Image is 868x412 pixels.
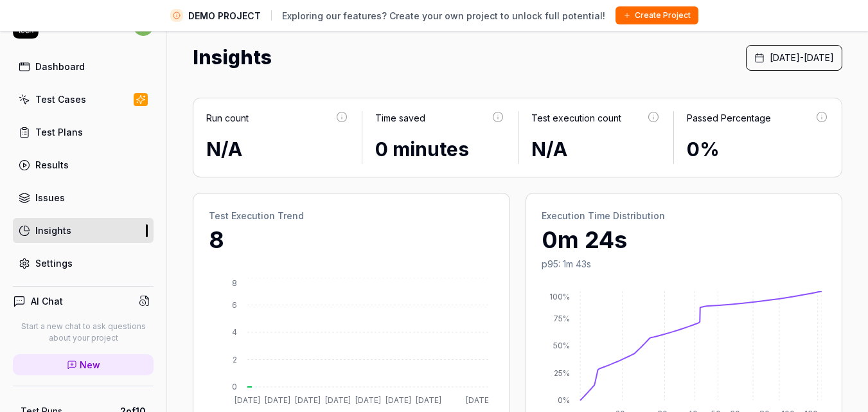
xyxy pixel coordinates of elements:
[13,321,154,344] p: Start a new chat to ask questions about your project
[13,54,154,79] a: Dashboard
[232,327,237,337] tspan: 4
[531,135,660,164] div: N/A
[13,354,154,375] a: New
[746,45,842,71] button: [DATE]-[DATE]
[558,395,570,405] tspan: 0%
[554,368,570,378] tspan: 25%
[265,395,290,405] tspan: [DATE]
[31,294,63,308] h4: AI Chat
[13,152,154,177] a: Results
[542,209,827,222] h2: Execution Time Distribution
[375,135,504,164] div: 0 minutes
[553,341,570,350] tspan: 50%
[325,395,351,405] tspan: [DATE]
[206,135,349,164] div: N/A
[770,51,834,64] span: [DATE] - [DATE]
[209,222,494,257] p: 8
[35,60,85,73] div: Dashboard
[282,9,605,22] span: Exploring our features? Create your own project to unlock full potential!
[542,257,827,271] p: p95: 1m 43s
[35,256,73,270] div: Settings
[13,218,154,243] a: Insights
[188,9,261,22] span: DEMO PROJECT
[35,191,65,204] div: Issues
[616,6,698,24] button: Create Project
[232,382,237,391] tspan: 0
[355,395,381,405] tspan: [DATE]
[35,125,83,139] div: Test Plans
[80,358,100,372] span: New
[466,395,492,405] tspan: [DATE]
[206,111,249,125] div: Run count
[232,278,237,288] tspan: 8
[542,222,827,257] p: 0m 24s
[193,43,272,72] h1: Insights
[416,395,441,405] tspan: [DATE]
[295,395,321,405] tspan: [DATE]
[385,395,411,405] tspan: [DATE]
[531,111,621,125] div: Test execution count
[13,120,154,145] a: Test Plans
[13,87,154,112] a: Test Cases
[235,395,260,405] tspan: [DATE]
[13,251,154,276] a: Settings
[553,314,570,323] tspan: 75%
[233,355,237,364] tspan: 2
[13,185,154,210] a: Issues
[549,292,570,301] tspan: 100%
[35,93,86,106] div: Test Cases
[687,111,771,125] div: Passed Percentage
[375,111,425,125] div: Time saved
[35,158,69,172] div: Results
[232,300,237,310] tspan: 6
[687,135,829,164] div: 0%
[209,209,494,222] h2: Test Execution Trend
[35,224,71,237] div: Insights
